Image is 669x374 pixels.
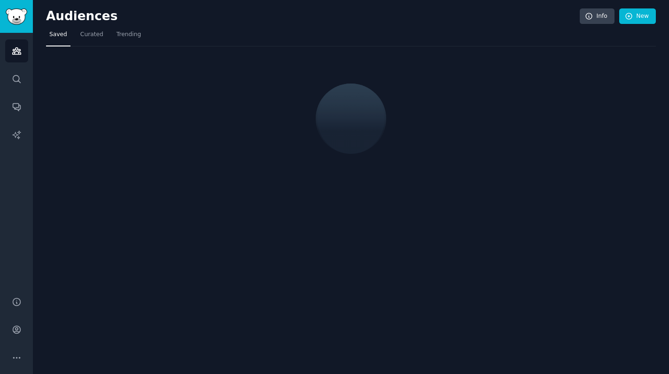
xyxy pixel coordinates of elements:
[46,9,580,24] h2: Audiences
[80,31,103,39] span: Curated
[77,27,107,46] a: Curated
[113,27,144,46] a: Trending
[46,27,70,46] a: Saved
[49,31,67,39] span: Saved
[580,8,615,24] a: Info
[117,31,141,39] span: Trending
[619,8,656,24] a: New
[6,8,27,25] img: GummySearch logo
